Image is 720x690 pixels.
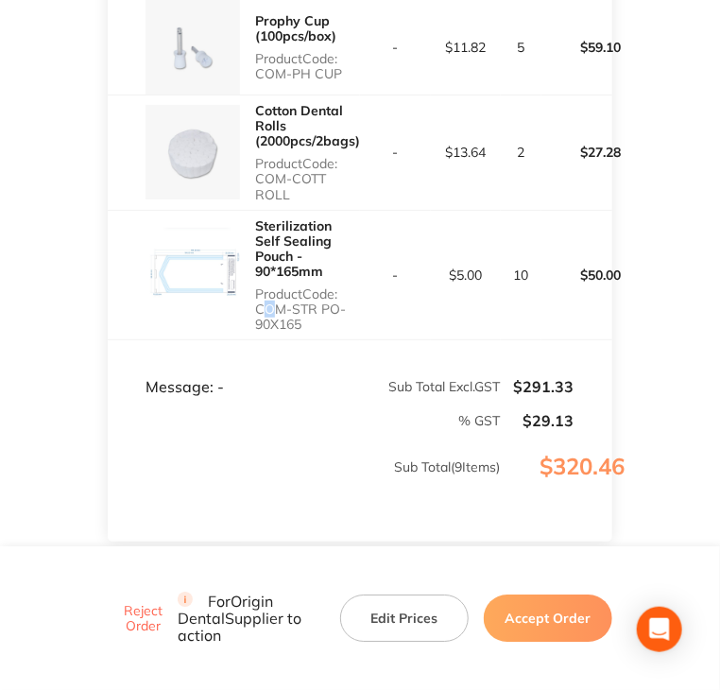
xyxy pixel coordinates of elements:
[542,252,618,298] p: $50.00
[542,25,618,70] p: $59.10
[108,602,178,634] button: Reject Order
[255,156,360,201] p: Product Code: COM-COTT ROLL
[502,267,540,283] p: 10
[361,40,430,55] p: -
[146,228,240,322] img: am9pbTlneA
[502,40,540,55] p: 5
[361,379,500,394] p: Sub Total Excl. GST
[109,413,500,428] p: % GST
[637,607,682,652] div: Open Intercom Messenger
[361,145,430,160] p: -
[484,595,612,642] button: Accept Order
[432,40,501,55] p: $11.82
[432,145,501,160] p: $13.64
[542,129,618,175] p: $27.28
[502,378,574,395] p: $291.33
[432,267,501,283] p: $5.00
[108,340,360,397] td: Message: -
[502,412,574,429] p: $29.13
[255,51,360,81] p: Product Code: COM-PH CUP
[361,267,430,283] p: -
[178,592,317,645] p: For Origin Dental Supplier to action
[109,459,500,512] p: Sub Total ( 9 Items)
[502,454,610,518] p: $320.46
[502,145,540,160] p: 2
[255,286,360,332] p: Product Code: COM-STR PO-90X165
[340,595,469,642] button: Edit Prices
[255,12,336,44] a: Prophy Cup (100pcs/box)
[146,105,240,199] img: ZmdpZWtjNQ
[255,102,360,149] a: Cotton Dental Rolls (2000pcs/2bags)
[255,217,332,280] a: Sterilization Self Sealing Pouch - 90*165mm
